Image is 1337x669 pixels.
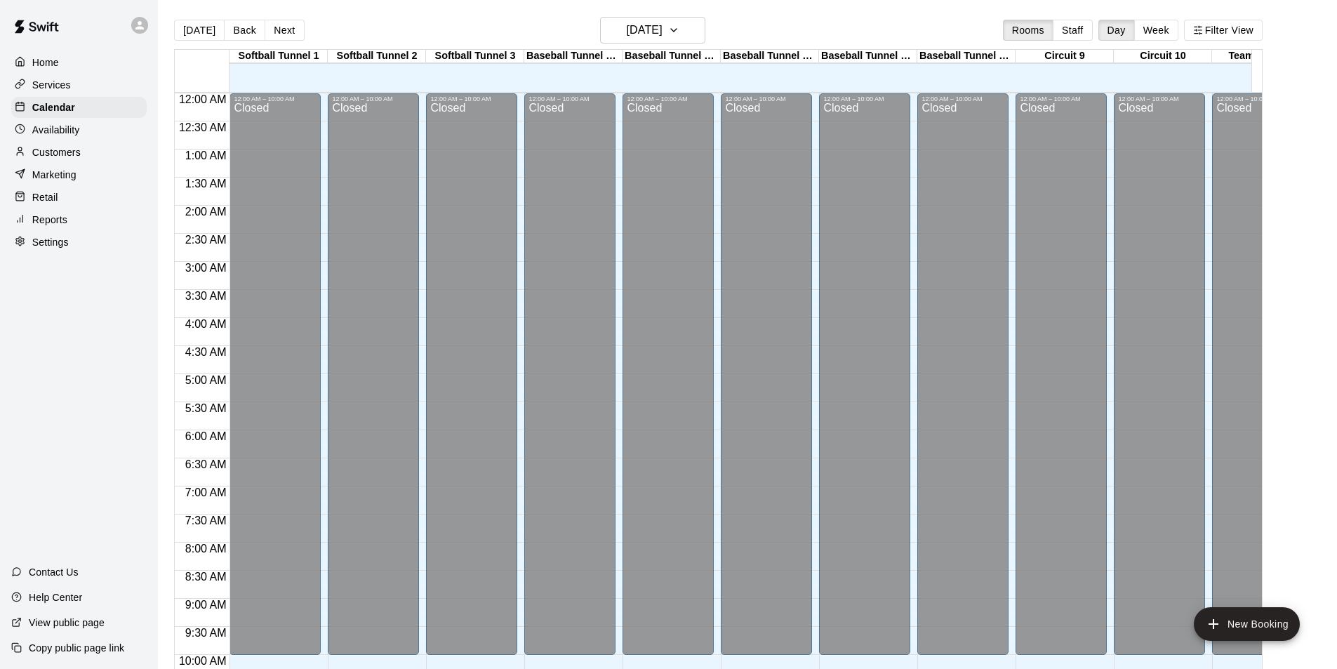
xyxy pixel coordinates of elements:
[917,93,1009,655] div: 12:00 AM – 10:00 AM: Closed
[1216,102,1299,660] div: Closed
[1118,95,1201,102] div: 12:00 AM – 10:00 AM
[234,95,317,102] div: 12:00 AM – 10:00 AM
[627,20,663,40] h6: [DATE]
[1020,102,1103,660] div: Closed
[1184,20,1263,41] button: Filter View
[528,95,611,102] div: 12:00 AM – 10:00 AM
[426,50,524,63] div: Softball Tunnel 3
[11,119,147,140] a: Availability
[1114,50,1212,63] div: Circuit 10
[623,50,721,63] div: Baseball Tunnel 5 (Machine)
[328,93,419,655] div: 12:00 AM – 10:00 AM: Closed
[11,209,147,230] a: Reports
[11,52,147,73] a: Home
[174,20,225,41] button: [DATE]
[182,599,230,611] span: 9:00 AM
[1194,607,1300,641] button: add
[1053,20,1093,41] button: Staff
[524,93,616,655] div: 12:00 AM – 10:00 AM: Closed
[1016,93,1107,655] div: 12:00 AM – 10:00 AM: Closed
[175,93,230,105] span: 12:00 AM
[32,78,71,92] p: Services
[721,93,812,655] div: 12:00 AM – 10:00 AM: Closed
[29,641,124,655] p: Copy public page link
[332,102,415,660] div: Closed
[524,50,623,63] div: Baseball Tunnel 4 (Machine)
[11,97,147,118] a: Calendar
[1016,50,1114,63] div: Circuit 9
[29,565,79,579] p: Contact Us
[1216,95,1299,102] div: 12:00 AM – 10:00 AM
[1212,50,1310,63] div: Team Room 1
[182,402,230,414] span: 5:30 AM
[182,262,230,274] span: 3:00 AM
[627,102,710,660] div: Closed
[182,150,230,161] span: 1:00 AM
[32,190,58,204] p: Retail
[11,164,147,185] a: Marketing
[917,50,1016,63] div: Baseball Tunnel 8 (Mound)
[182,178,230,190] span: 1:30 AM
[182,346,230,358] span: 4:30 AM
[182,374,230,386] span: 5:00 AM
[627,95,710,102] div: 12:00 AM – 10:00 AM
[1212,93,1303,655] div: 12:00 AM – 10:00 AM: Closed
[32,235,69,249] p: Settings
[922,95,1004,102] div: 12:00 AM – 10:00 AM
[11,187,147,208] a: Retail
[1020,95,1103,102] div: 12:00 AM – 10:00 AM
[230,93,321,655] div: 12:00 AM – 10:00 AM: Closed
[426,93,517,655] div: 12:00 AM – 10:00 AM: Closed
[175,121,230,133] span: 12:30 AM
[819,50,917,63] div: Baseball Tunnel 7 (Mound/Machine)
[430,95,513,102] div: 12:00 AM – 10:00 AM
[182,543,230,555] span: 8:00 AM
[1003,20,1053,41] button: Rooms
[332,95,415,102] div: 12:00 AM – 10:00 AM
[234,102,317,660] div: Closed
[29,590,82,604] p: Help Center
[230,50,328,63] div: Softball Tunnel 1
[182,571,230,583] span: 8:30 AM
[430,102,513,660] div: Closed
[29,616,105,630] p: View public page
[11,232,147,253] a: Settings
[11,142,147,163] a: Customers
[922,102,1004,660] div: Closed
[182,430,230,442] span: 6:00 AM
[328,50,426,63] div: Softball Tunnel 2
[32,213,67,227] p: Reports
[182,234,230,246] span: 2:30 AM
[528,102,611,660] div: Closed
[32,145,81,159] p: Customers
[823,102,906,660] div: Closed
[823,95,906,102] div: 12:00 AM – 10:00 AM
[1098,20,1135,41] button: Day
[819,93,910,655] div: 12:00 AM – 10:00 AM: Closed
[32,55,59,69] p: Home
[1114,93,1205,655] div: 12:00 AM – 10:00 AM: Closed
[725,102,808,660] div: Closed
[182,627,230,639] span: 9:30 AM
[32,168,77,182] p: Marketing
[725,95,808,102] div: 12:00 AM – 10:00 AM
[1118,102,1201,660] div: Closed
[623,93,714,655] div: 12:00 AM – 10:00 AM: Closed
[32,123,80,137] p: Availability
[224,20,265,41] button: Back
[32,100,75,114] p: Calendar
[182,318,230,330] span: 4:00 AM
[11,74,147,95] a: Services
[721,50,819,63] div: Baseball Tunnel 6 (Machine)
[175,655,230,667] span: 10:00 AM
[182,458,230,470] span: 6:30 AM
